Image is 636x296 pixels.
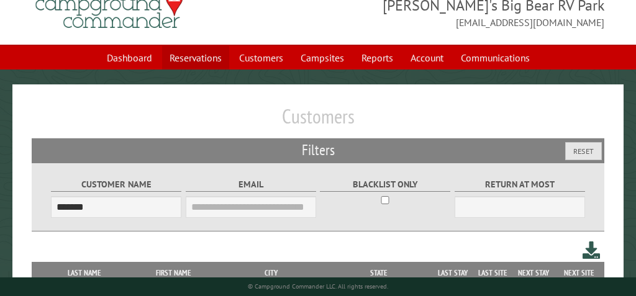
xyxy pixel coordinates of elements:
h1: Customers [32,104,604,138]
a: Communications [453,46,537,70]
h2: Filters [32,138,604,162]
th: Last Site [473,262,512,284]
th: City [217,262,324,284]
button: Reset [565,142,602,160]
a: Campsites [293,46,352,70]
a: Account [403,46,451,70]
th: Next Site [555,262,604,284]
th: Last Stay [432,262,473,284]
th: State [325,262,432,284]
a: Reports [354,46,401,70]
th: Last Name [38,262,130,284]
a: Reservations [162,46,229,70]
label: Blacklist only [320,177,450,192]
label: Email [186,177,316,192]
th: First Name [130,262,217,284]
th: Next Stay [512,262,554,284]
a: Dashboard [99,46,160,70]
small: © Campground Commander LLC. All rights reserved. [248,282,388,290]
a: Customers [232,46,291,70]
a: Download this customer list (.csv) [583,239,601,262]
label: Customer Name [51,177,181,192]
label: Return at most [455,177,585,192]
